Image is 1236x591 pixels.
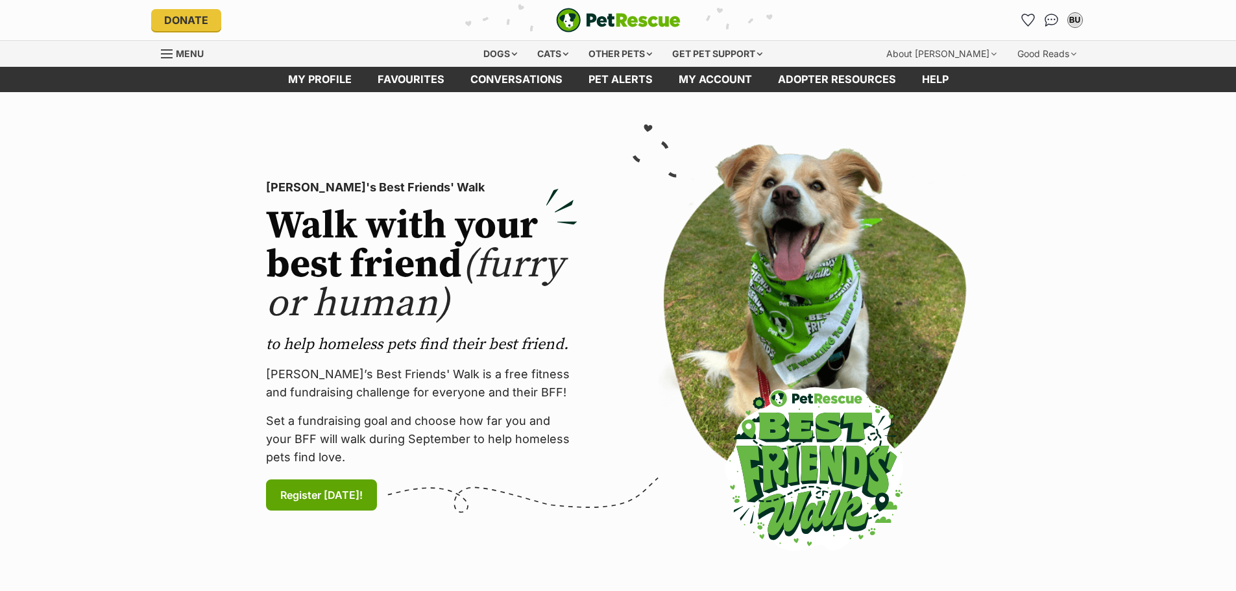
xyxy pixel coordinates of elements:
[1069,14,1082,27] div: BU
[909,67,962,92] a: Help
[765,67,909,92] a: Adopter resources
[1045,14,1058,27] img: chat-41dd97257d64d25036548639549fe6c8038ab92f7586957e7f3b1b290dea8141.svg
[266,334,577,355] p: to help homeless pets find their best friend.
[663,41,771,67] div: Get pet support
[1008,41,1085,67] div: Good Reads
[556,8,681,32] a: PetRescue
[556,8,681,32] img: logo-e224e6f780fb5917bec1dbf3a21bbac754714ae5b6737aabdf751b685950b380.svg
[576,67,666,92] a: Pet alerts
[666,67,765,92] a: My account
[1065,10,1085,30] button: My account
[1041,10,1062,30] a: Conversations
[151,9,221,31] a: Donate
[474,41,526,67] div: Dogs
[457,67,576,92] a: conversations
[280,487,363,503] span: Register [DATE]!
[266,412,577,466] p: Set a fundraising goal and choose how far you and your BFF will walk during September to help hom...
[266,178,577,197] p: [PERSON_NAME]'s Best Friends' Walk
[161,41,213,64] a: Menu
[877,41,1006,67] div: About [PERSON_NAME]
[176,48,204,59] span: Menu
[528,41,577,67] div: Cats
[1018,10,1039,30] a: Favourites
[266,479,377,511] a: Register [DATE]!
[266,241,564,328] span: (furry or human)
[266,365,577,402] p: [PERSON_NAME]’s Best Friends' Walk is a free fitness and fundraising challenge for everyone and t...
[1018,10,1085,30] ul: Account quick links
[266,207,577,324] h2: Walk with your best friend
[365,67,457,92] a: Favourites
[579,41,661,67] div: Other pets
[275,67,365,92] a: My profile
